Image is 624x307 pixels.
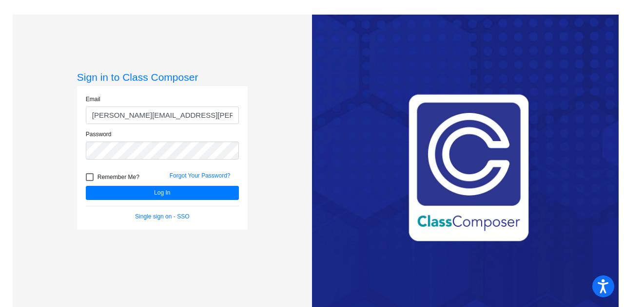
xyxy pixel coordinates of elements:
a: Forgot Your Password? [170,172,231,179]
button: Log In [86,186,239,200]
label: Email [86,95,100,104]
span: Remember Me? [97,171,139,183]
label: Password [86,130,112,139]
h3: Sign in to Class Composer [77,71,248,83]
a: Single sign on - SSO [135,213,189,220]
